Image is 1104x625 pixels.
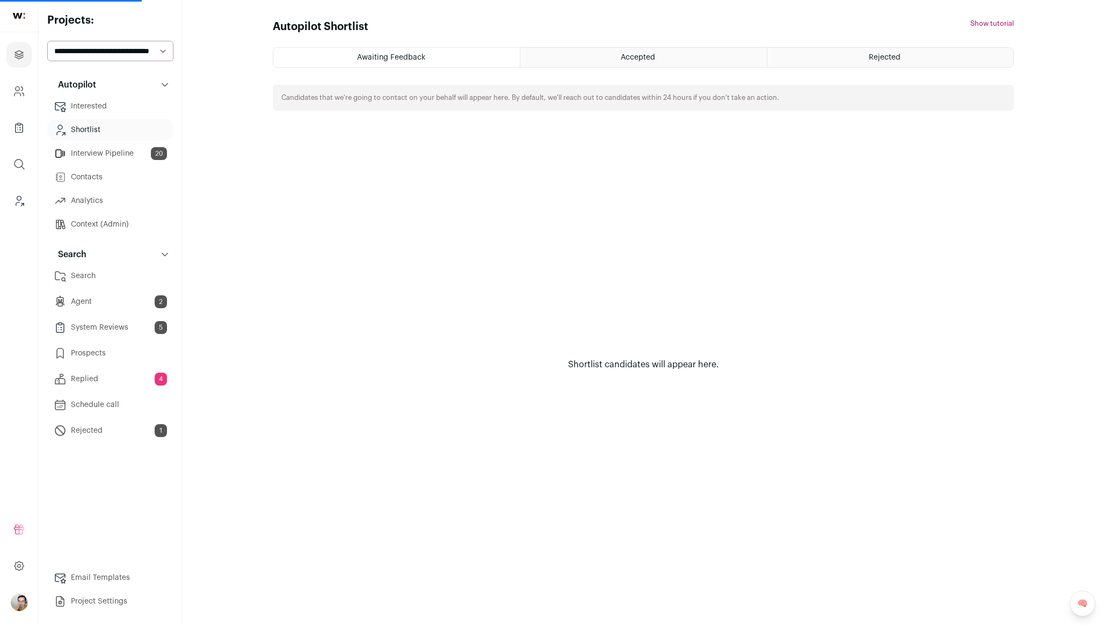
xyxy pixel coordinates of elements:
a: Rejected1 [47,420,173,441]
img: wellfound-shorthand-0d5821cbd27db2630d0214b213865d53afaa358527fdda9d0ea32b1df1b89c2c.svg [13,13,25,19]
a: Replied4 [47,368,173,390]
a: Company and ATS Settings [6,78,32,104]
div: Candidates that we're going to contact on your behalf will appear here. By default, we'll reach o... [273,85,1014,111]
button: Autopilot [47,74,173,96]
span: 1 [155,424,167,437]
a: Analytics [47,190,173,212]
a: Shortlist [47,119,173,141]
a: Contacts [47,166,173,188]
button: Search [47,244,173,265]
a: Accepted [520,48,766,67]
a: Projects [6,42,32,68]
a: Search [47,265,173,287]
button: Show tutorial [970,19,1014,28]
span: Rejected [869,54,900,61]
span: 20 [151,147,167,160]
a: Email Templates [47,567,173,588]
span: 5 [155,321,167,334]
span: 2 [155,295,167,308]
span: 4 [155,373,167,386]
a: Prospects [47,343,173,364]
div: Shortlist candidates will appear here. [509,358,778,371]
a: Schedule call [47,394,173,416]
a: Rejected [767,48,1013,67]
a: Project Settings [47,591,173,612]
a: Interview Pipeline20 [47,143,173,164]
span: Accepted [621,54,655,61]
p: Search [52,248,86,261]
h1: Autopilot Shortlist [273,19,368,34]
a: Interested [47,96,173,117]
a: Agent2 [47,291,173,312]
a: Context (Admin) [47,214,173,235]
p: Autopilot [52,78,96,91]
span: Awaiting Feedback [357,54,425,61]
h2: Projects: [47,13,173,28]
img: 144000-medium_jpg [11,594,28,611]
button: Open dropdown [11,594,28,611]
a: 🧠 [1070,591,1095,616]
a: System Reviews5 [47,317,173,338]
a: Leads (Backoffice) [6,188,32,214]
a: Company Lists [6,115,32,141]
